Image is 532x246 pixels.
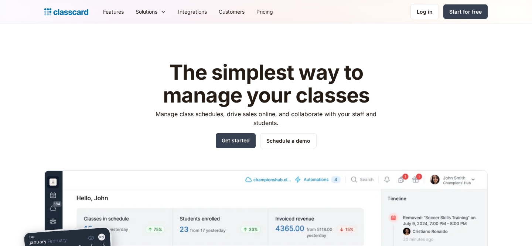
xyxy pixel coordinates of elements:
[130,3,172,20] div: Solutions
[417,8,433,15] div: Log in
[443,4,488,19] a: Start for free
[136,8,157,15] div: Solutions
[172,3,213,20] a: Integrations
[250,3,279,20] a: Pricing
[260,133,317,148] a: Schedule a demo
[97,3,130,20] a: Features
[216,133,256,148] a: Get started
[149,110,383,127] p: Manage class schedules, drive sales online, and collaborate with your staff and students.
[149,61,383,107] h1: The simplest way to manage your classes
[44,7,88,17] a: Logo
[410,4,439,19] a: Log in
[213,3,250,20] a: Customers
[449,8,482,15] div: Start for free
